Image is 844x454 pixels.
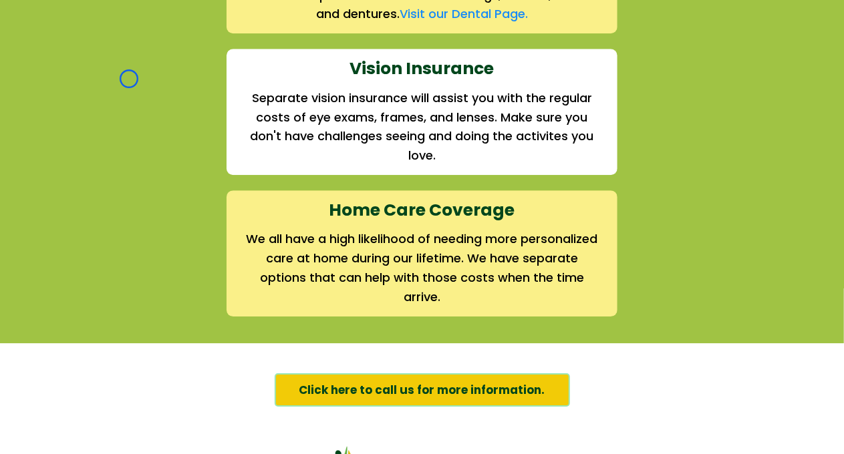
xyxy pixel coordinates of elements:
[275,373,570,407] a: Click here to call us for more information.
[246,230,598,306] h2: We all have a high likelihood of needing more personalized care at home during our lifetime. We h...
[299,381,545,399] span: Click here to call us for more information.
[246,89,598,166] h2: Separate vision insurance will assist you with the regular costs of eye exams, frames, and lenses...
[329,198,515,222] strong: Home Care Coverage
[400,5,528,22] a: Visit our Dental Page.
[350,57,495,80] strong: Vision Insurance
[246,5,598,24] h2: and dentures.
